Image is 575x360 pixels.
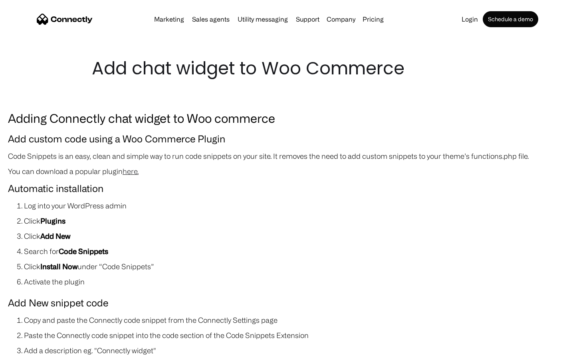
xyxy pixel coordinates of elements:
[234,16,291,22] a: Utility messaging
[40,262,77,270] strong: Install Now
[8,150,567,162] p: Code Snippets is an easy, clean and simple way to run code snippets on your site. It removes the ...
[59,247,108,255] strong: Code Snippets
[189,16,233,22] a: Sales agents
[24,200,567,211] li: Log into your WordPress admin
[24,215,567,226] li: Click
[24,345,567,356] li: Add a description eg. "Connectly widget"
[92,56,483,81] h1: Add chat widget to Woo Commerce
[123,167,139,175] a: here.
[151,16,187,22] a: Marketing
[483,11,538,27] a: Schedule a demo
[24,314,567,326] li: Copy and paste the Connectly code snippet from the Connectly Settings page
[8,295,567,310] h4: Add New snippet code
[16,346,48,357] ul: Language list
[8,109,567,127] h3: Adding Connectly chat widget to Woo commerce
[24,276,567,287] li: Activate the plugin
[359,16,387,22] a: Pricing
[327,14,355,25] div: Company
[458,16,481,22] a: Login
[24,261,567,272] li: Click under “Code Snippets”
[40,217,65,225] strong: Plugins
[24,246,567,257] li: Search for
[8,166,567,177] p: You can download a popular plugin
[24,330,567,341] li: Paste the Connectly code snippet into the code section of the Code Snippets Extension
[40,232,70,240] strong: Add New
[8,346,48,357] aside: Language selected: English
[293,16,323,22] a: Support
[24,230,567,242] li: Click
[8,131,567,146] h4: Add custom code using a Woo Commerce Plugin
[8,181,567,196] h4: Automatic installation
